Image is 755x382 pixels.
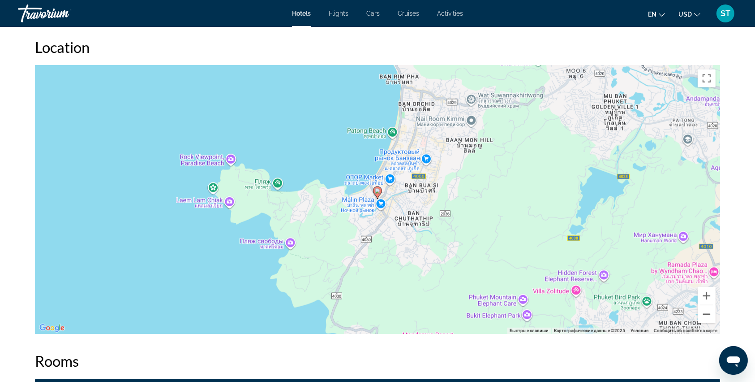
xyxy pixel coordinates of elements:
a: Travorium [18,2,107,25]
a: Hotels [292,10,311,17]
button: User Menu [714,4,737,23]
button: Быстрые клавиши [510,328,549,334]
h2: Rooms [35,352,720,370]
button: Уменьшить [698,305,716,323]
img: Google [37,322,67,334]
h2: Location [35,38,720,56]
span: Картографические данные ©2025 [554,328,625,333]
span: en [648,11,656,18]
a: Cars [366,10,380,17]
button: Change currency [678,8,700,21]
a: Cruises [398,10,419,17]
button: Включить полноэкранный режим [698,69,716,87]
span: USD [678,11,692,18]
a: Условия (ссылка откроется в новой вкладке) [631,328,648,333]
a: Сообщить об ошибке на карте [654,328,717,333]
button: Увеличить [698,287,716,305]
a: Activities [437,10,463,17]
span: ST [721,9,730,18]
iframe: Кнопка запуска окна обмена сообщениями [719,346,748,375]
button: Change language [648,8,665,21]
a: Открыть эту область в Google Картах (в новом окне) [37,322,67,334]
a: Flights [329,10,348,17]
